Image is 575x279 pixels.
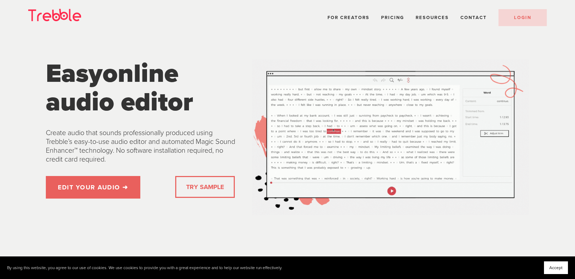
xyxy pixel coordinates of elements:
img: Trebble Audio Editor Demo Gif [252,59,529,215]
span: Easy [46,58,103,89]
a: For Creators [328,15,369,20]
a: Pricing [381,15,404,20]
a: TRY SAMPLE [183,180,227,194]
a: LOGIN [498,9,547,26]
img: Trebble [28,9,81,21]
p: Create audio that sounds professionally produced using Trebble’s easy-to-use audio editor and aut... [46,129,240,164]
a: Contact [460,15,487,20]
span: Accept [549,265,563,270]
button: Accept [544,261,568,274]
h1: online audio editor [46,59,240,117]
span: Resources [416,15,449,20]
p: Trusted by [147,255,427,263]
span: LOGIN [514,15,531,20]
p: By using this website, you agree to our use of cookies. We use cookies to provide you with a grea... [7,265,282,271]
a: EDIT YOUR AUDIO ➜ [46,176,140,199]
